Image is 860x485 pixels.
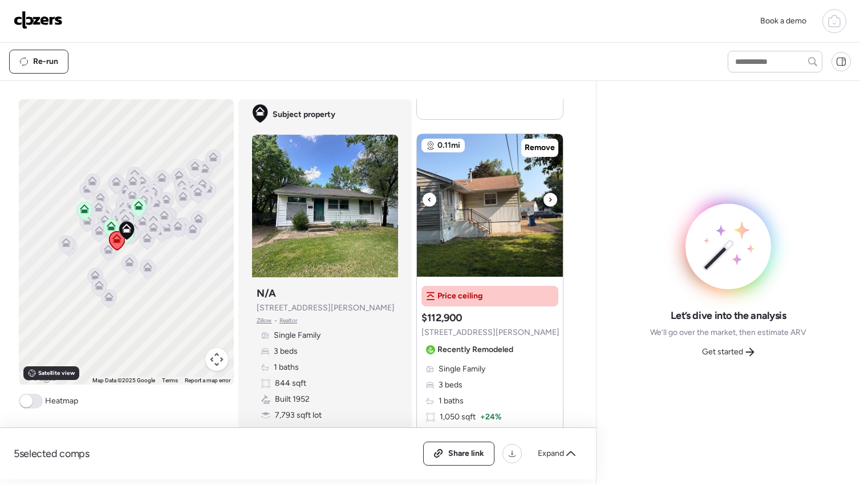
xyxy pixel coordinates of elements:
img: Logo [14,11,63,29]
span: Heatmap [45,395,78,407]
span: Share link [448,448,484,459]
span: 1 baths [274,362,299,373]
span: Let’s dive into the analysis [671,309,786,322]
h3: $112,900 [421,311,463,325]
span: • [274,316,277,325]
span: 3 beds [274,346,298,357]
span: Recently Remodeled [437,344,513,355]
a: Report a map error [185,377,230,383]
h3: N/A [257,286,276,300]
span: Get started [702,346,743,358]
span: 5 selected comps [14,447,90,460]
span: We’ll go over the market, then estimate ARV [650,327,806,338]
a: Open this area in Google Maps (opens a new window) [22,370,59,385]
span: Subject property [273,109,335,120]
span: Single Family [274,330,321,341]
span: 1,050 sqft [440,411,476,423]
span: Satellite view [38,369,75,378]
span: Built 1952 [275,394,310,405]
span: Map Data ©2025 Google [92,377,155,383]
span: 844 sqft [275,378,306,389]
span: [STREET_ADDRESS][PERSON_NAME] [257,302,395,314]
span: Realtor [279,316,298,325]
span: + 24% [480,411,501,423]
span: Re-run [33,56,58,67]
span: 7,793 sqft lot [275,410,322,421]
span: [STREET_ADDRESS][PERSON_NAME] [421,327,559,338]
span: Book a demo [760,16,806,26]
span: Price ceiling [437,290,482,302]
span: Zillow [257,316,272,325]
span: 1 baths [439,395,464,407]
span: Remove [525,142,555,153]
span: 0.11mi [437,140,460,151]
img: Google [22,370,59,385]
span: Single Family [439,363,485,375]
a: Terms (opens in new tab) [162,377,178,383]
button: Map camera controls [205,348,228,371]
span: Expand [538,448,564,459]
span: 3 beds [439,379,463,391]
